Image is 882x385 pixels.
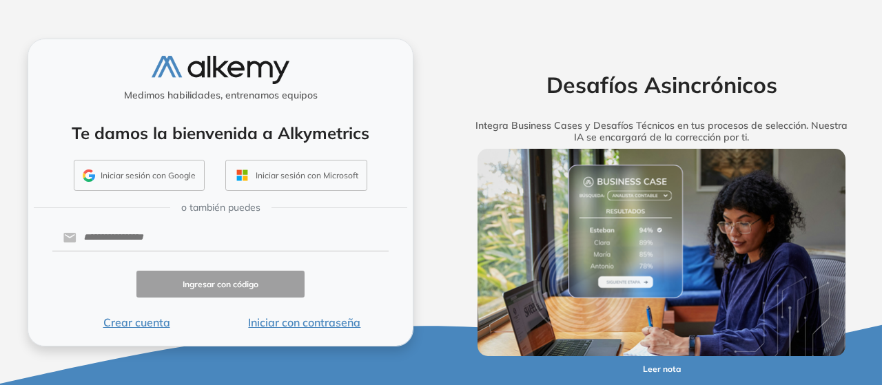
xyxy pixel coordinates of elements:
button: Iniciar sesión con Google [74,160,205,191]
span: o también puedes [181,200,260,215]
h5: Integra Business Cases y Desafíos Técnicos en tus procesos de selección. Nuestra IA se encargará ... [457,120,866,143]
h2: Desafíos Asincrónicos [457,72,866,98]
img: OUTLOOK_ICON [234,167,250,183]
img: GMAIL_ICON [83,169,95,182]
button: Ingresar con código [136,271,305,298]
h4: Te damos la bienvenida a Alkymetrics [46,123,395,143]
img: img-more-info [478,149,846,356]
img: logo-alkemy [152,56,289,84]
button: Leer nota [611,356,713,383]
h5: Medimos habilidades, entrenamos equipos [34,90,407,101]
button: Crear cuenta [52,314,220,331]
button: Iniciar sesión con Microsoft [225,160,367,191]
button: Iniciar con contraseña [220,314,389,331]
